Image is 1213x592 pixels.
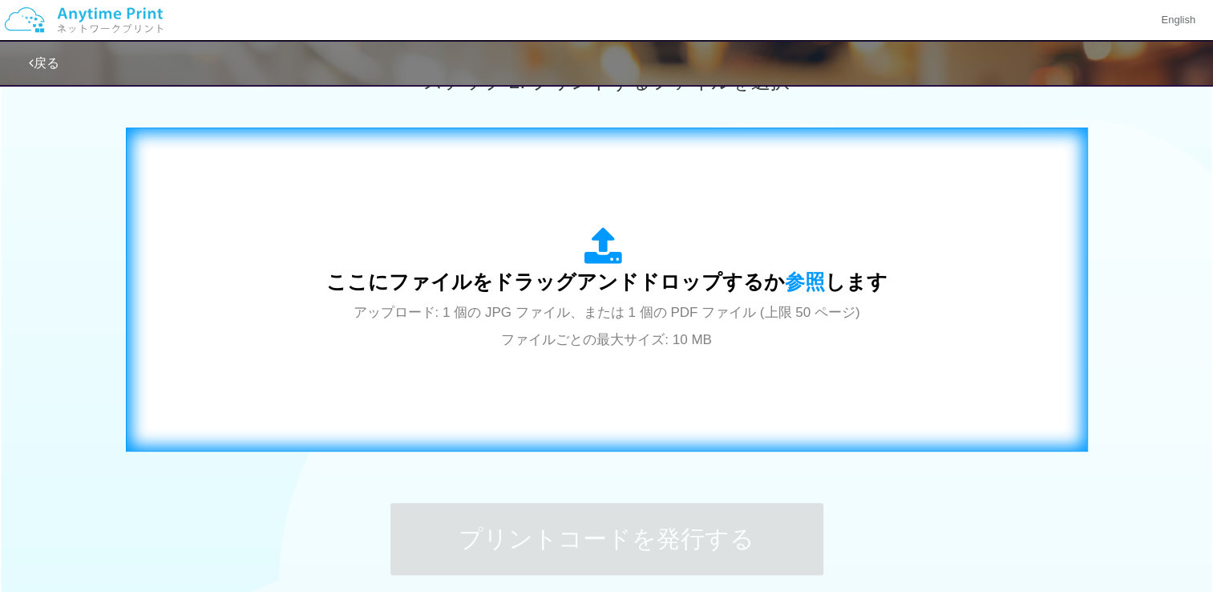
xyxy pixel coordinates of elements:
a: 戻る [29,56,59,70]
span: 参照 [785,270,825,293]
span: ここにファイルをドラッグアンドドロップするか します [326,270,888,293]
span: ステップ 2: プリントするファイルを選択 [423,71,789,92]
button: プリントコードを発行する [390,503,823,575]
span: アップロード: 1 個の JPG ファイル、または 1 個の PDF ファイル (上限 50 ページ) ファイルごとの最大サイズ: 10 MB [354,305,860,347]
